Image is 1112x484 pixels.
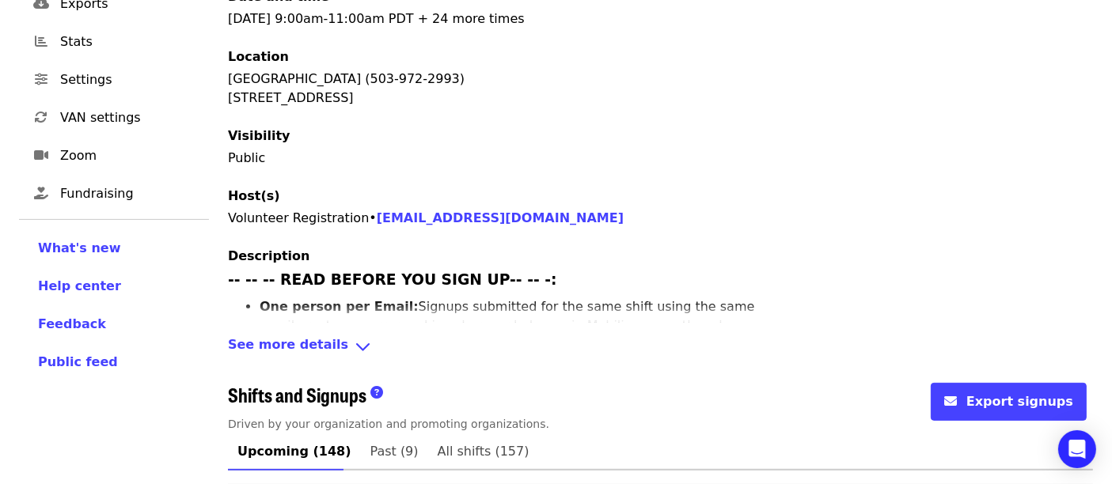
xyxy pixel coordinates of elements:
a: Zoom [19,137,209,175]
span: Description [228,248,309,263]
span: Help center [38,278,121,293]
li: Signups submitted for the same shift using the same email creates an error and is only recorded o... [260,297,782,392]
i: hand-holding-heart icon [34,186,48,201]
a: Settings [19,61,209,99]
a: What's new [38,239,190,258]
span: Location [228,49,289,64]
strong: One person per Email: [260,299,419,314]
a: Public feed [38,353,190,372]
span: Public feed [38,354,118,369]
span: Volunteer Registration • [228,210,624,225]
span: Stats [60,32,196,51]
span: Past (9) [370,441,419,463]
div: See more detailsangle-down icon [228,335,1093,358]
button: Feedback [38,315,106,334]
i: envelope icon [944,394,957,409]
span: What's new [38,240,121,255]
span: Driven by your organization and promoting organizations. [228,418,549,430]
i: angle-down icon [355,335,371,358]
span: Visibility [228,128,290,143]
i: video icon [34,148,48,163]
i: question-circle icon [370,385,383,400]
i: chart-bar icon [35,34,47,49]
div: Open Intercom Messenger [1058,430,1096,468]
span: Shifts and Signups [228,380,366,408]
span: See more details [228,335,348,358]
div: [GEOGRAPHIC_DATA] (503-972-2993) [228,70,1093,89]
strong: -- -- -- READ BEFORE YOU SIGN UP-- -- -: [228,271,557,288]
div: [STREET_ADDRESS] [228,89,1093,108]
a: Fundraising [19,175,209,213]
span: All shifts (157) [438,441,529,463]
span: VAN settings [60,108,196,127]
a: Help center [38,277,190,296]
a: Upcoming (148) [228,433,361,471]
span: Upcoming (148) [237,441,351,463]
span: Host(s) [228,188,280,203]
button: envelope iconExport signups [931,383,1087,421]
a: Stats [19,23,209,61]
a: All shifts (157) [428,433,539,471]
a: Past (9) [361,433,428,471]
span: Fundraising [60,184,196,203]
a: [EMAIL_ADDRESS][DOMAIN_NAME] [377,210,624,225]
span: Zoom [60,146,196,165]
i: sliders-h icon [35,72,47,87]
a: VAN settings [19,99,209,137]
p: Public [228,149,1093,168]
i: sync icon [35,110,47,125]
span: Settings [60,70,196,89]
